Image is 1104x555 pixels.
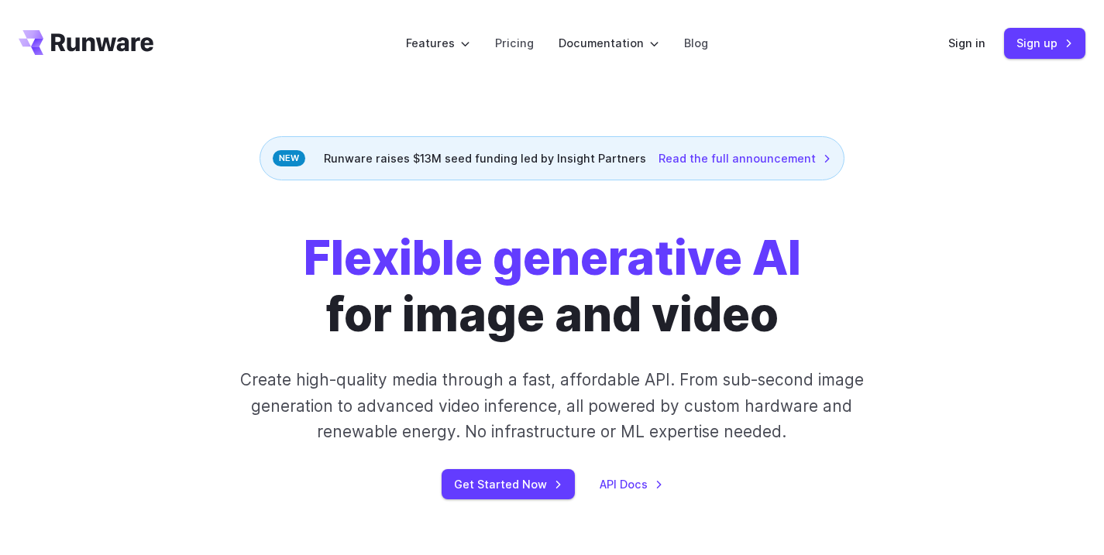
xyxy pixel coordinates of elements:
[19,30,153,55] a: Go to /
[559,34,659,52] label: Documentation
[684,34,708,52] a: Blog
[659,149,831,167] a: Read the full announcement
[1004,28,1085,58] a: Sign up
[948,34,985,52] a: Sign in
[304,230,801,342] h1: for image and video
[495,34,534,52] a: Pricing
[260,136,844,180] div: Runware raises $13M seed funding led by Insight Partners
[211,367,893,444] p: Create high-quality media through a fast, affordable API. From sub-second image generation to adv...
[600,475,663,493] a: API Docs
[442,469,575,499] a: Get Started Now
[406,34,470,52] label: Features
[304,229,801,286] strong: Flexible generative AI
